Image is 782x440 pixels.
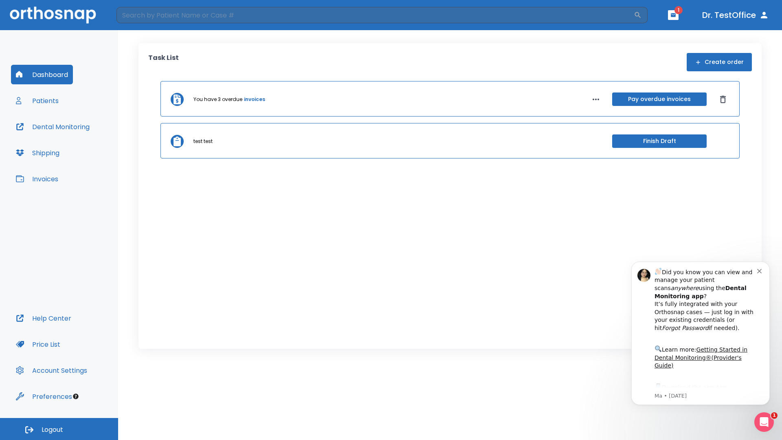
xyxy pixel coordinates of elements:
[687,53,752,71] button: Create order
[699,8,772,22] button: Dr. TestOffice
[11,361,92,380] button: Account Settings
[11,387,77,406] button: Preferences
[754,412,774,432] iframe: Intercom live chat
[193,96,242,103] p: You have 3 overdue
[771,412,778,419] span: 1
[716,93,729,106] button: Dismiss
[612,134,707,148] button: Finish Draft
[42,425,63,434] span: Logout
[72,393,79,400] div: Tooltip anchor
[148,53,179,71] p: Task List
[11,169,63,189] button: Invoices
[244,96,265,103] a: invoices
[11,143,64,163] button: Shipping
[11,65,73,84] button: Dashboard
[11,308,76,328] button: Help Center
[193,138,213,145] p: test test
[612,92,707,106] button: Pay overdue invoices
[11,91,64,110] button: Patients
[11,334,65,354] button: Price List
[116,7,634,23] input: Search by Patient Name or Case #
[11,117,94,136] button: Dental Monitoring
[10,7,96,23] img: Orthosnap
[619,251,782,436] iframe: Intercom notifications message
[674,6,683,14] span: 1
